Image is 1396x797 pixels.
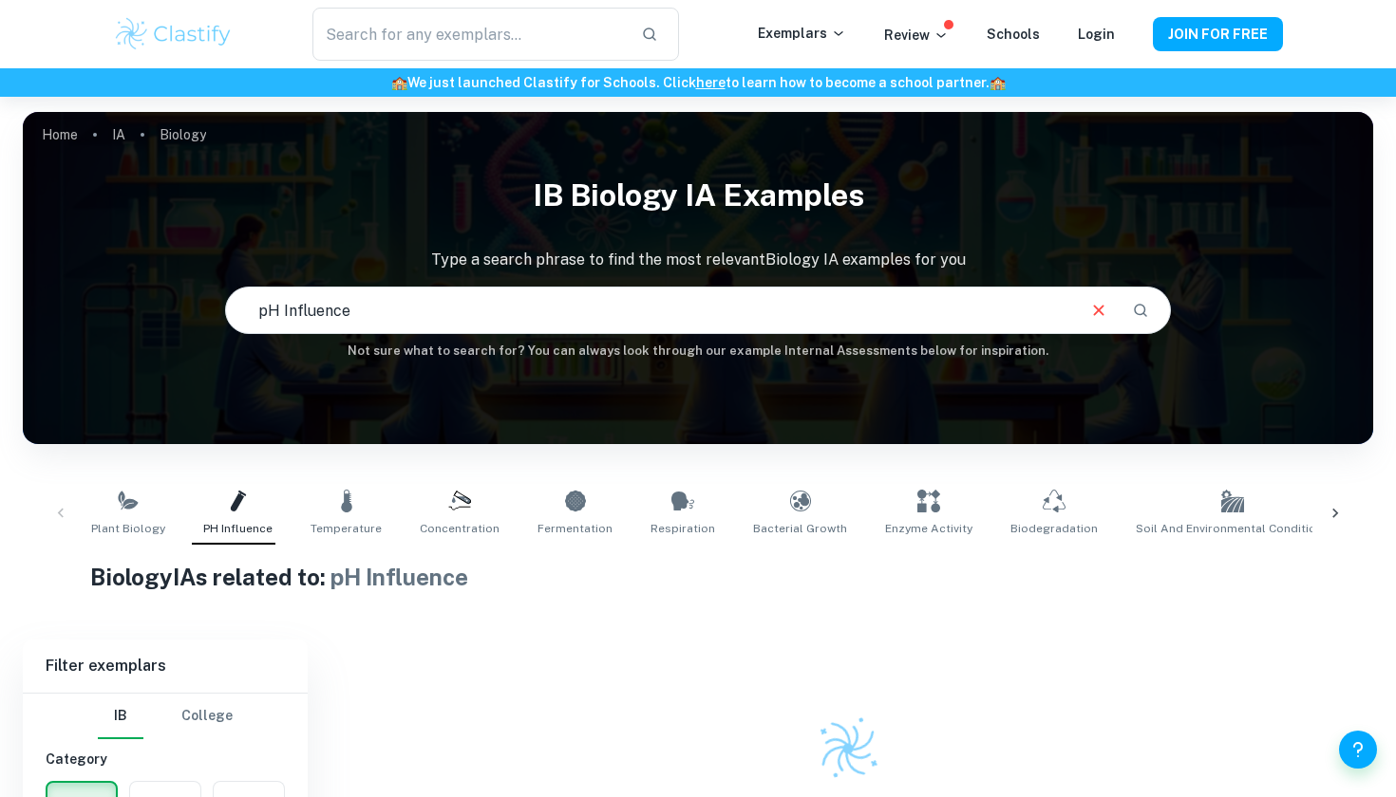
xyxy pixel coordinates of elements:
span: Biodegradation [1010,520,1098,537]
span: Enzyme Activity [885,520,972,537]
span: 🏫 [391,75,407,90]
button: College [181,694,233,739]
h1: Biology IAs related to: [90,560,1306,594]
button: IB [98,694,143,739]
span: Respiration [651,520,715,537]
span: Plant Biology [91,520,165,537]
span: 🏫 [990,75,1006,90]
button: Clear [1081,292,1117,328]
button: Search [1124,294,1157,326]
a: Home [42,121,78,148]
span: pH Influence [330,564,468,590]
h6: Filter exemplars [23,639,308,693]
input: E.g. photosynthesis, coffee and protein, HDI and diabetes... [226,284,1072,337]
h6: Category [46,749,285,769]
h6: We just launched Clastify for Schools. Click to learn how to become a school partner. [4,72,1392,93]
a: Schools [987,27,1040,42]
img: Clastify logo [113,15,234,53]
img: Clastify logo [806,707,889,789]
span: pH Influence [203,520,273,537]
span: Bacterial Growth [753,520,847,537]
h6: Not sure what to search for? You can always look through our example Internal Assessments below f... [23,342,1373,361]
div: Filter type choice [98,694,233,739]
p: Type a search phrase to find the most relevant Biology IA examples for you [23,249,1373,271]
span: Soil and Environmental Conditions [1136,520,1330,537]
a: Login [1078,27,1115,42]
p: Biology [160,124,206,145]
a: here [696,75,726,90]
input: Search for any exemplars... [312,8,626,61]
h1: IB Biology IA examples [23,165,1373,226]
span: Fermentation [538,520,613,537]
button: JOIN FOR FREE [1153,17,1283,51]
button: Help and Feedback [1339,731,1377,769]
a: IA [112,121,125,148]
p: Review [884,25,949,46]
span: Temperature [311,520,382,537]
span: Concentration [420,520,500,537]
p: Exemplars [758,23,846,44]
